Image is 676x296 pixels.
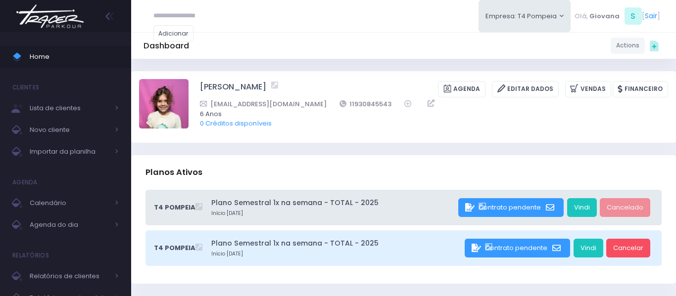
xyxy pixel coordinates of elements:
a: [PERSON_NAME] [200,81,266,97]
small: Início [DATE] [211,210,455,217]
span: Agenda do dia [30,218,109,231]
h4: Clientes [12,78,39,97]
span: Giovana [589,11,620,21]
span: T4 Pompeia [154,203,195,212]
h5: Dashboard [144,41,189,51]
span: Contrato pendente [479,203,541,212]
span: 6 Anos [200,109,655,119]
span: Calendário [30,197,109,210]
span: Relatórios de clientes [30,270,109,283]
a: Plano Semestral 1x na semana - TOTAL - 2025 [211,238,462,249]
a: Vindi [574,239,603,257]
a: Actions [611,38,645,54]
span: Novo cliente [30,124,109,136]
div: Quick actions [645,36,664,55]
span: Home [30,50,119,63]
a: Editar Dados [492,81,559,97]
img: Mariana Tamarindo de Souza [139,79,189,128]
a: Adicionar [153,25,194,42]
a: Plano Semestral 1x na semana - TOTAL - 2025 [211,198,455,208]
span: Contrato pendente [485,243,547,253]
div: [ ] [571,5,664,27]
small: Início [DATE] [211,250,462,258]
span: S [625,7,642,25]
a: Cancelar [606,239,650,257]
span: Importar da planilha [30,145,109,158]
a: Vendas [565,81,611,97]
a: Agenda [438,81,485,97]
a: [EMAIL_ADDRESS][DOMAIN_NAME] [200,99,327,109]
span: Lista de clientes [30,102,109,115]
label: Alterar foto de perfil [139,79,189,131]
h3: Planos Ativos [145,158,202,186]
a: 0 Créditos disponíveis [200,119,272,128]
a: Financeiro [613,81,668,97]
h4: Relatórios [12,246,49,265]
span: Olá, [575,11,588,21]
a: Sair [645,11,657,21]
h4: Agenda [12,172,38,192]
a: Vindi [567,198,597,217]
a: 11930845543 [339,99,392,109]
span: T4 Pompeia [154,243,195,253]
